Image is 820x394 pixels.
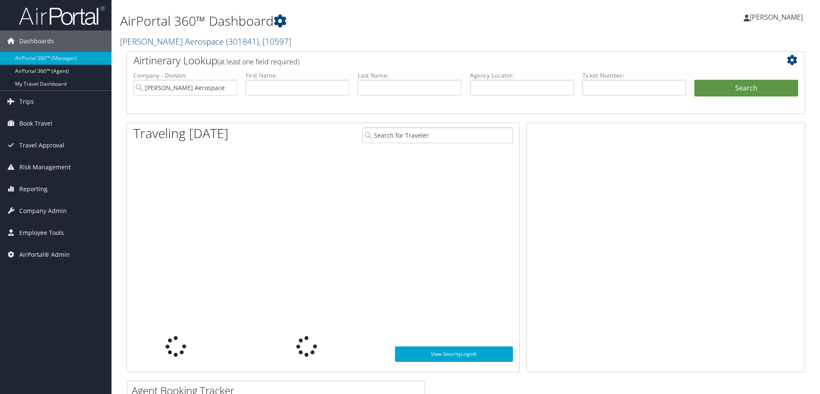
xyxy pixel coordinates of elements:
[358,71,461,80] label: Last Name:
[217,57,299,66] span: (at least one field required)
[19,244,70,265] span: AirPortal® Admin
[19,178,48,200] span: Reporting
[19,222,64,244] span: Employee Tools
[395,346,513,362] a: View SecurityLogic®
[744,4,811,30] a: [PERSON_NAME]
[362,127,513,143] input: Search for Traveler
[694,80,798,97] button: Search
[19,135,64,156] span: Travel Approval
[19,6,105,26] img: airportal-logo.png
[259,36,291,47] span: , [ 10597 ]
[226,36,259,47] span: ( 301841 )
[133,53,742,68] h2: Airtinerary Lookup
[19,200,67,222] span: Company Admin
[133,71,237,80] label: Company - Division:
[120,12,581,30] h1: AirPortal 360™ Dashboard
[470,71,574,80] label: Agency Locator:
[19,113,52,134] span: Book Travel
[582,71,686,80] label: Ticket Number:
[750,12,803,22] span: [PERSON_NAME]
[19,30,54,52] span: Dashboards
[19,91,34,112] span: Trips
[133,124,229,142] h1: Traveling [DATE]
[120,36,291,47] a: [PERSON_NAME] Aerospace
[246,71,350,80] label: First Name:
[19,156,71,178] span: Risk Management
